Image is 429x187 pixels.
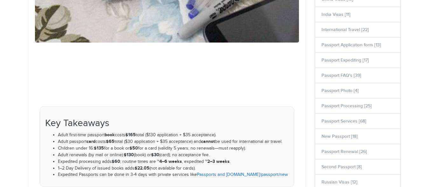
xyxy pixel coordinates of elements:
[40,106,294,187] section: Key takeaways
[322,164,362,170] a: Second Passport [8]
[322,149,367,154] a: Passport Renewal [26]
[58,165,289,172] li: 1–2 Day Delivery of issued books adds (not available for cards).
[40,58,294,83] h1: How Much Does a U.S. Passport Cost in [DATE]? (Complete Guide)
[322,57,369,63] a: Passport Expediting [17]
[112,159,120,164] strong: $60
[322,103,372,109] a: Passport Processing [25]
[151,152,159,157] strong: $30
[45,118,289,129] h2: Key Takeaways
[207,159,230,164] strong: 2–3 weeks
[159,159,182,164] strong: 4–6 weeks
[58,145,289,152] li: Children under 16: for a book or for a card (validity 5 years; no renewals—must reapply).
[197,172,260,177] a: Passports and [DOMAIN_NAME]
[322,118,366,124] a: Passport Services [68]
[106,139,114,144] strong: $65
[322,179,357,185] a: Russian Visas [12]
[105,132,115,137] strong: book
[322,42,381,48] a: Passport Application form [13]
[124,152,134,157] strong: $130
[125,132,136,137] strong: $165
[58,132,289,138] li: Adult first-time passport costs total ($130 application + $35 acceptance).
[322,88,359,93] a: Passport Photo [4]
[58,138,289,145] li: Adult passport costs total ($30 application + $35 acceptance) and be used for international air t...
[322,73,361,78] a: Passport FAQ's [39]
[260,172,288,177] a: /passport/new
[322,134,358,139] a: New Passport [18]
[201,139,215,144] strong: cannot
[135,165,149,171] strong: $22.05
[58,152,289,158] li: Adult renewals (by mail or online): (book) or (card); no acceptance fee.
[58,158,289,165] li: Expedited processing adds ; routine times are ~ , expedited ~ .
[86,139,95,144] strong: card
[58,172,289,178] li: Expedited Passports can be done in 3-4 days with private services like
[129,145,138,151] strong: $50
[322,27,369,32] a: International Travel [22]
[94,145,104,151] strong: $135
[322,12,350,17] a: India Visas [11]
